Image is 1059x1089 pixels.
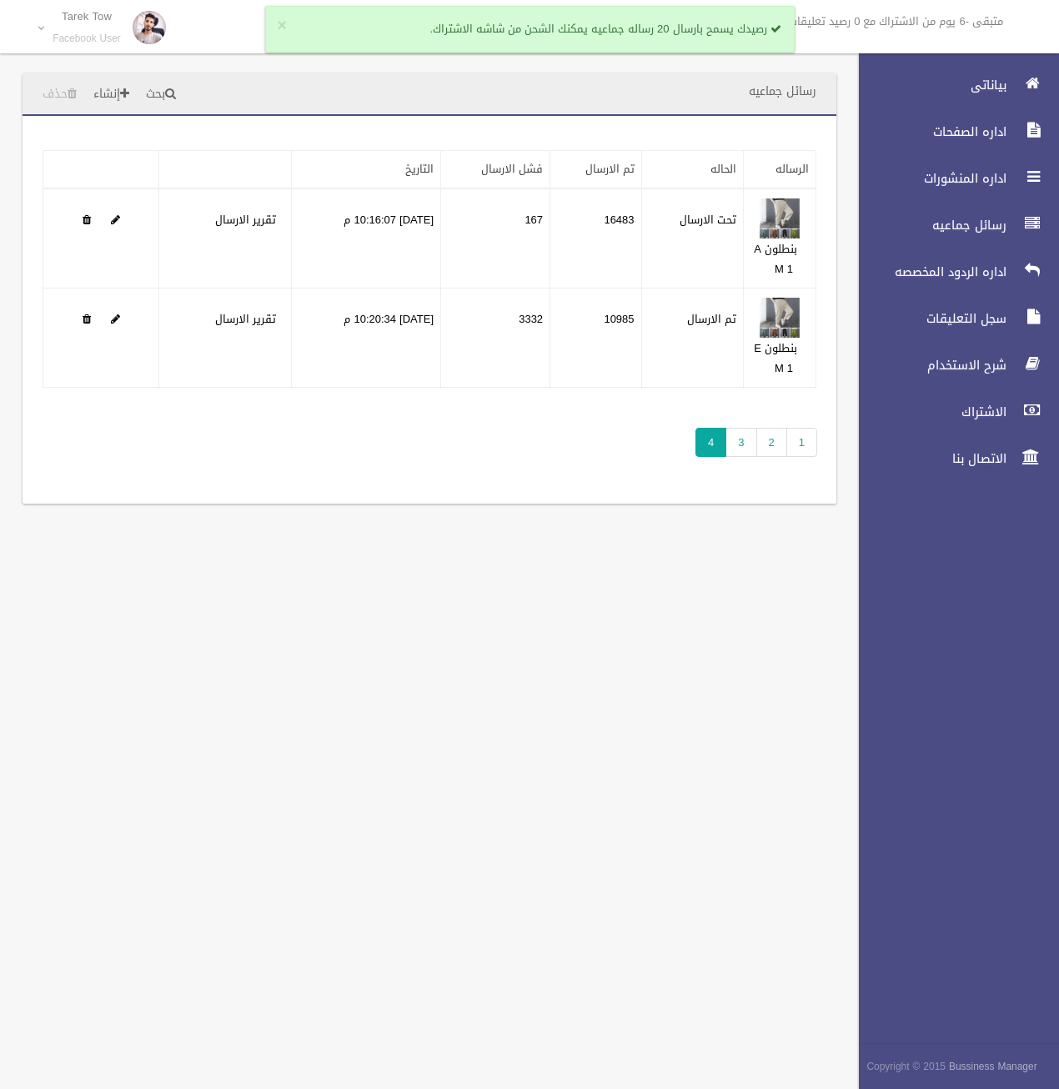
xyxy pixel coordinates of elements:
span: 4 [695,428,726,457]
a: بياناتى [845,67,1059,103]
th: الرساله [744,151,816,189]
a: اداره المنشورات [845,160,1059,197]
img: 638914980539741864.jpg [759,198,801,239]
td: [DATE] 10:16:07 م [291,188,440,289]
td: 16483 [550,188,641,289]
button: × [278,18,287,34]
span: Copyright © 2015 [866,1057,946,1076]
a: Edit [111,309,120,329]
td: 167 [441,188,550,289]
a: 3 [725,428,756,457]
a: سجل التعليقات [845,300,1059,337]
a: بحث [139,79,183,110]
small: Facebook User [53,33,121,45]
span: الاتصال بنا [845,450,1011,467]
th: الحاله [641,151,743,189]
a: Edit [759,209,801,230]
a: Edit [111,209,120,230]
a: Edit [759,309,801,329]
a: إنشاء [87,79,136,110]
a: التاريخ [405,158,434,179]
div: رصيدك يسمح بارسال 20 رساله جماعيه يمكنك الشحن من شاشه الاشتراك. [265,6,795,53]
span: اداره المنشورات [845,170,1011,187]
a: 2 [756,428,787,457]
a: 1 [786,428,817,457]
span: رسائل جماعيه [845,217,1011,233]
span: شرح الاستخدام [845,357,1011,374]
span: اداره الردود المخصصه [845,263,1011,280]
a: الاتصال بنا [845,440,1059,477]
strong: Bussiness Manager [949,1057,1037,1076]
a: تقرير الارسال [215,309,276,329]
span: بياناتى [845,77,1011,93]
td: 10985 [550,289,641,388]
a: فشل الارسال [481,158,543,179]
a: شرح الاستخدام [845,347,1059,384]
a: اداره الصفحات [845,113,1059,150]
a: بنطلون E M 1 [754,338,797,379]
a: تم الارسال [585,158,635,179]
img: 638914981555679349.jpg [759,297,801,339]
header: رسائل جماعيه [729,75,836,108]
a: تقرير الارسال [215,209,276,230]
label: تحت الارسال [680,210,736,230]
span: الاشتراك [845,404,1011,420]
label: تم الارسال [687,309,736,329]
a: اداره الردود المخصصه [845,253,1059,290]
a: بنطلون A M 1 [754,238,797,279]
a: رسائل جماعيه [845,207,1059,243]
td: 3332 [441,289,550,388]
p: Tarek Tow [53,10,121,23]
span: اداره الصفحات [845,123,1011,140]
td: [DATE] 10:20:34 م [291,289,440,388]
a: الاشتراك [845,394,1059,430]
span: سجل التعليقات [845,310,1011,327]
